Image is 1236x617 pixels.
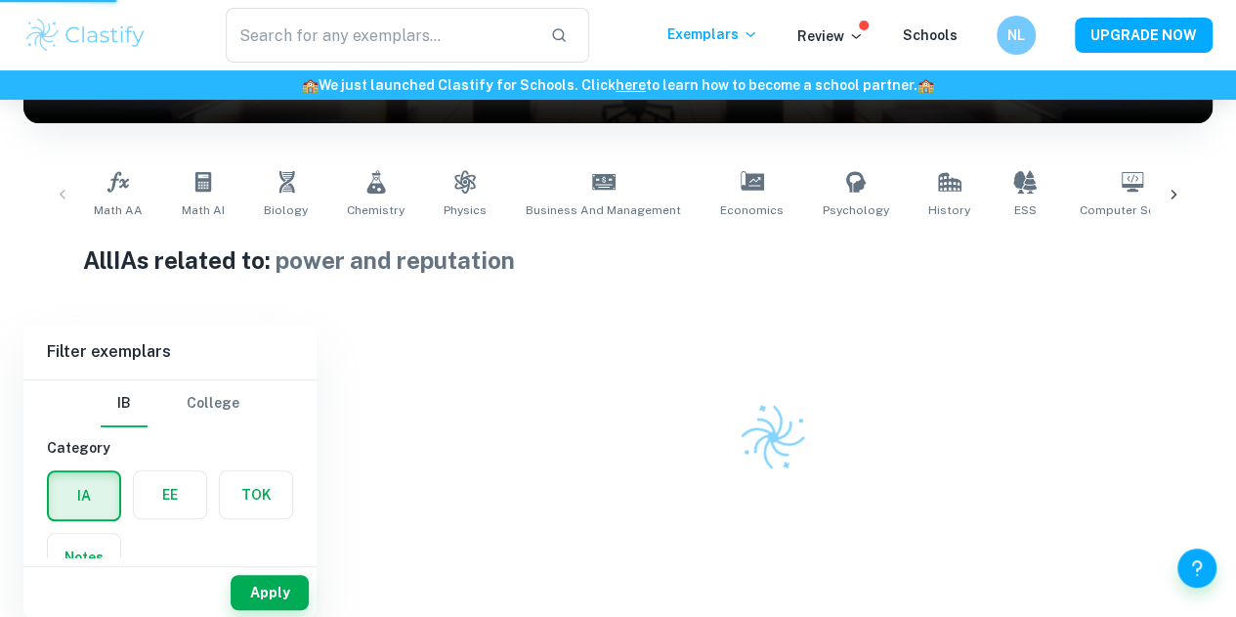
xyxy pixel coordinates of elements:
button: EE [134,471,206,518]
img: Clastify logo [729,394,815,480]
h1: All IAs related to: [83,242,1153,278]
p: Exemplars [667,23,758,45]
p: Review [797,25,864,47]
a: here [616,77,646,93]
span: Math AA [94,201,143,219]
span: Business and Management [526,201,681,219]
h6: We just launched Clastify for Schools. Click to learn how to become a school partner. [4,74,1232,96]
button: College [187,380,239,427]
span: power and reputation [276,246,515,274]
button: NL [997,16,1036,55]
span: 🏫 [302,77,319,93]
button: IA [49,472,119,519]
button: IB [101,380,148,427]
input: Search for any exemplars... [226,8,534,63]
a: Schools [903,27,958,43]
button: UPGRADE NOW [1075,18,1213,53]
div: Filter type choice [101,380,239,427]
span: Chemistry [347,201,405,219]
span: Physics [444,201,487,219]
span: History [928,201,970,219]
button: Apply [231,575,309,610]
h6: NL [1005,24,1028,46]
span: Biology [264,201,308,219]
img: Clastify logo [23,16,148,55]
button: TOK [220,471,292,518]
h6: Category [47,437,293,459]
h6: Filter exemplars [23,325,317,379]
span: Computer Science [1080,201,1185,219]
span: Economics [720,201,784,219]
button: Help and Feedback [1177,549,1216,588]
button: Notes [48,534,120,581]
span: Psychology [823,201,889,219]
span: Math AI [182,201,225,219]
span: ESS [1014,201,1037,219]
span: 🏫 [917,77,934,93]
